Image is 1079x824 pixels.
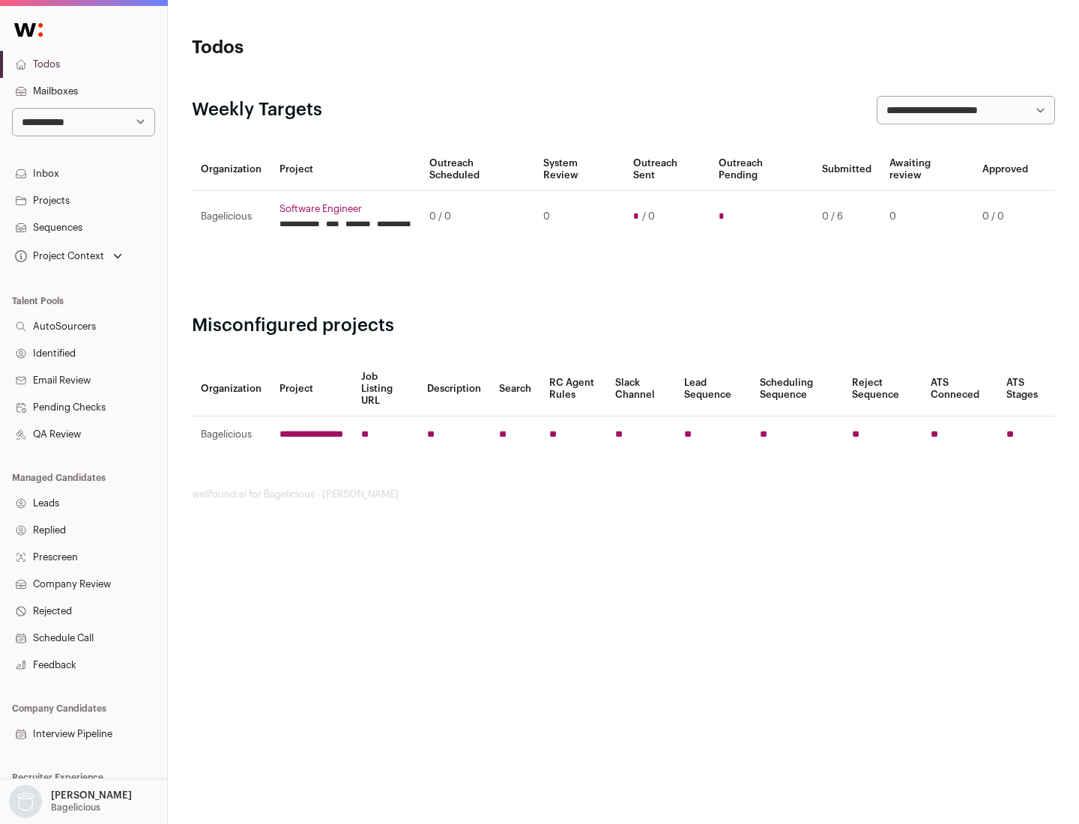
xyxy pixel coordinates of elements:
[973,148,1037,191] th: Approved
[606,362,675,416] th: Slack Channel
[12,246,125,267] button: Open dropdown
[534,148,623,191] th: System Review
[624,148,710,191] th: Outreach Sent
[279,203,411,215] a: Software Engineer
[51,802,100,814] p: Bagelicious
[490,362,540,416] th: Search
[51,790,132,802] p: [PERSON_NAME]
[534,191,623,243] td: 0
[6,15,51,45] img: Wellfound
[192,488,1055,500] footer: wellfound:ai for Bagelicious - [PERSON_NAME]
[9,785,42,818] img: nopic.png
[880,191,973,243] td: 0
[973,191,1037,243] td: 0 / 0
[192,98,322,122] h2: Weekly Targets
[420,191,534,243] td: 0 / 0
[420,148,534,191] th: Outreach Scheduled
[642,210,655,222] span: / 0
[352,362,418,416] th: Job Listing URL
[270,362,352,416] th: Project
[843,362,922,416] th: Reject Sequence
[675,362,751,416] th: Lead Sequence
[192,314,1055,338] h2: Misconfigured projects
[880,148,973,191] th: Awaiting review
[192,416,270,453] td: Bagelicious
[813,148,880,191] th: Submitted
[751,362,843,416] th: Scheduling Sequence
[192,362,270,416] th: Organization
[813,191,880,243] td: 0 / 6
[997,362,1055,416] th: ATS Stages
[540,362,605,416] th: RC Agent Rules
[12,250,104,262] div: Project Context
[192,191,270,243] td: Bagelicious
[6,785,135,818] button: Open dropdown
[192,148,270,191] th: Organization
[192,36,480,60] h1: Todos
[922,362,997,416] th: ATS Conneced
[270,148,420,191] th: Project
[418,362,490,416] th: Description
[710,148,812,191] th: Outreach Pending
